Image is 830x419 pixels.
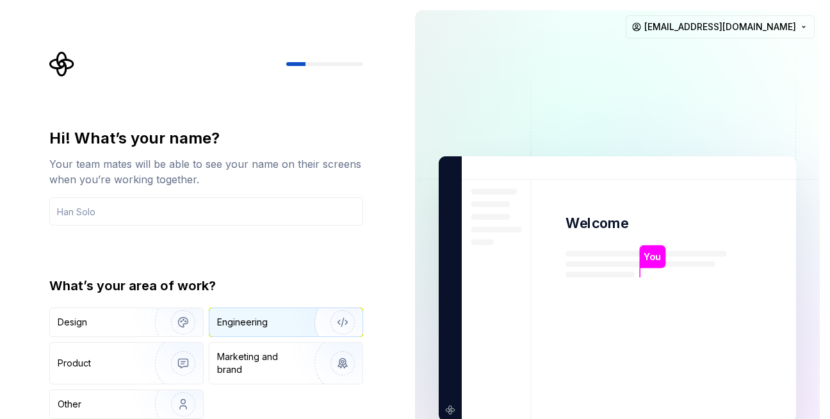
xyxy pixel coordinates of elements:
[49,128,363,149] div: Hi! What’s your name?
[644,21,796,33] span: [EMAIL_ADDRESS][DOMAIN_NAME]
[58,316,87,329] div: Design
[644,250,661,264] p: You
[49,156,363,187] div: Your team mates will be able to see your name on their screens when you’re working together.
[58,398,81,411] div: Other
[626,15,815,38] button: [EMAIL_ADDRESS][DOMAIN_NAME]
[49,277,363,295] div: What’s your area of work?
[58,357,91,370] div: Product
[217,316,268,329] div: Engineering
[217,350,304,376] div: Marketing and brand
[49,197,363,226] input: Han Solo
[566,214,628,233] p: Welcome
[49,51,75,77] svg: Supernova Logo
